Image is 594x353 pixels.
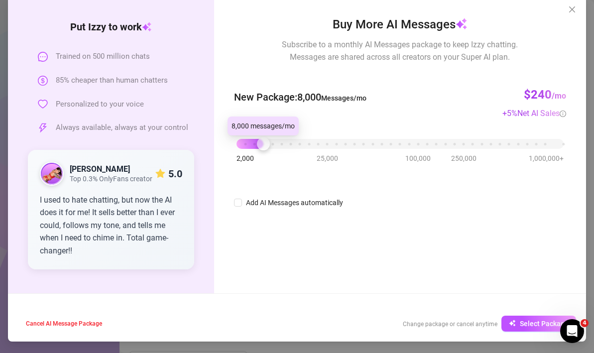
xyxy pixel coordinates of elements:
[333,15,468,34] span: Buy More AI Messages
[564,5,580,13] span: Close
[517,107,566,119] div: Net AI Sales
[237,153,254,164] span: 2,000
[405,153,431,164] span: 100,000
[38,52,48,62] span: message
[70,164,130,174] strong: [PERSON_NAME]
[70,175,152,183] span: Top 0.3% OnlyFans creator
[234,90,366,105] span: New Package : 8,000
[321,94,366,102] span: Messages/mo
[317,153,338,164] span: 25,000
[568,5,576,13] span: close
[40,194,182,257] div: I used to hate chatting, but now the AI does it for me! It sells better than I ever could, follow...
[56,122,188,134] span: Always available, always at your control
[282,38,518,63] span: Subscribe to a monthly AI Messages package to keep Izzy chatting. Messages are shared across all ...
[501,316,576,332] button: Select Package
[552,91,566,101] span: /mo
[155,169,165,179] span: star
[560,111,566,117] span: info-circle
[564,1,580,17] button: Close
[451,153,476,164] span: 250,000
[70,21,152,33] strong: Put Izzy to work
[38,123,48,133] span: thunderbolt
[246,197,343,208] div: Add AI Messages automatically
[38,76,48,86] span: dollar
[41,163,63,185] img: public
[529,153,564,164] span: 1,000,000+
[56,51,150,63] span: Trained on 500 million chats
[520,320,569,328] span: Select Package
[38,99,48,109] span: heart
[560,319,584,343] iframe: Intercom live chat
[502,109,566,118] span: + 5 %
[168,168,182,180] strong: 5.0
[524,87,566,103] h3: $240
[18,316,110,332] button: Cancel AI Message Package
[56,99,144,111] span: Personalized to your voice
[403,321,497,328] span: Change package or cancel anytime
[56,75,168,87] span: 85% cheaper than human chatters
[581,319,589,327] span: 4
[26,320,102,327] span: Cancel AI Message Package
[228,117,299,135] div: 8,000 messages/mo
